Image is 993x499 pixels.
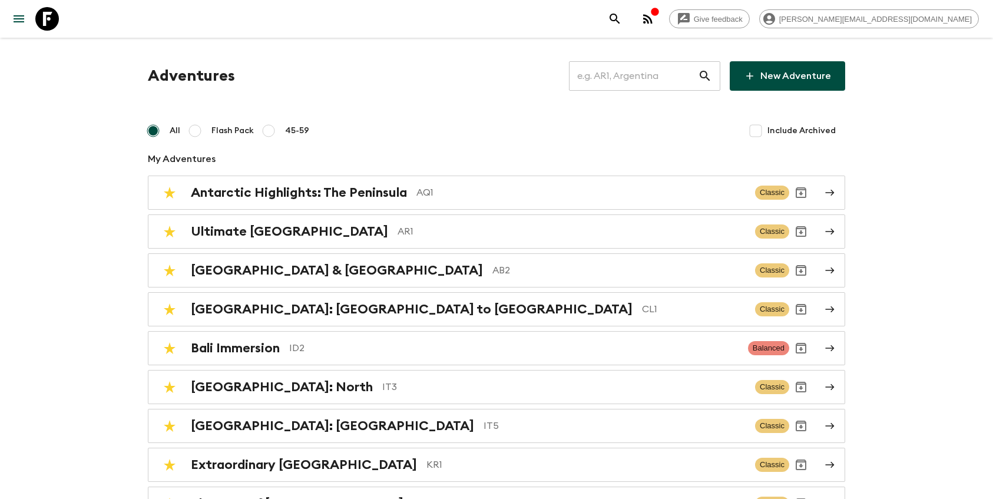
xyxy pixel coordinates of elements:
[767,125,836,137] span: Include Archived
[569,60,698,92] input: e.g. AR1, Argentina
[7,7,31,31] button: menu
[148,64,235,88] h1: Adventures
[148,152,845,166] p: My Adventures
[748,341,789,355] span: Balanced
[789,453,813,477] button: Archive
[191,457,417,472] h2: Extraordinary [GEOGRAPHIC_DATA]
[148,214,845,249] a: Ultimate [GEOGRAPHIC_DATA]AR1ClassicArchive
[789,259,813,282] button: Archive
[730,61,845,91] a: New Adventure
[789,181,813,204] button: Archive
[191,302,633,317] h2: [GEOGRAPHIC_DATA]: [GEOGRAPHIC_DATA] to [GEOGRAPHIC_DATA]
[148,370,845,404] a: [GEOGRAPHIC_DATA]: NorthIT3ClassicArchive
[759,9,979,28] div: [PERSON_NAME][EMAIL_ADDRESS][DOMAIN_NAME]
[148,409,845,443] a: [GEOGRAPHIC_DATA]: [GEOGRAPHIC_DATA]IT5ClassicArchive
[789,220,813,243] button: Archive
[755,186,789,200] span: Classic
[285,125,309,137] span: 45-59
[211,125,254,137] span: Flash Pack
[191,341,280,356] h2: Bali Immersion
[789,336,813,360] button: Archive
[148,253,845,287] a: [GEOGRAPHIC_DATA] & [GEOGRAPHIC_DATA]AB2ClassicArchive
[382,380,746,394] p: IT3
[789,298,813,321] button: Archive
[416,186,746,200] p: AQ1
[755,224,789,239] span: Classic
[148,292,845,326] a: [GEOGRAPHIC_DATA]: [GEOGRAPHIC_DATA] to [GEOGRAPHIC_DATA]CL1ClassicArchive
[148,331,845,365] a: Bali ImmersionID2BalancedArchive
[755,380,789,394] span: Classic
[484,419,746,433] p: IT5
[669,9,750,28] a: Give feedback
[191,379,373,395] h2: [GEOGRAPHIC_DATA]: North
[773,15,978,24] span: [PERSON_NAME][EMAIL_ADDRESS][DOMAIN_NAME]
[170,125,180,137] span: All
[789,414,813,438] button: Archive
[191,263,483,278] h2: [GEOGRAPHIC_DATA] & [GEOGRAPHIC_DATA]
[789,375,813,399] button: Archive
[148,176,845,210] a: Antarctic Highlights: The PeninsulaAQ1ClassicArchive
[398,224,746,239] p: AR1
[755,302,789,316] span: Classic
[191,185,407,200] h2: Antarctic Highlights: The Peninsula
[687,15,749,24] span: Give feedback
[148,448,845,482] a: Extraordinary [GEOGRAPHIC_DATA]KR1ClassicArchive
[642,302,746,316] p: CL1
[755,263,789,277] span: Classic
[755,419,789,433] span: Classic
[755,458,789,472] span: Classic
[426,458,746,472] p: KR1
[191,224,388,239] h2: Ultimate [GEOGRAPHIC_DATA]
[191,418,474,434] h2: [GEOGRAPHIC_DATA]: [GEOGRAPHIC_DATA]
[492,263,746,277] p: AB2
[603,7,627,31] button: search adventures
[289,341,739,355] p: ID2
